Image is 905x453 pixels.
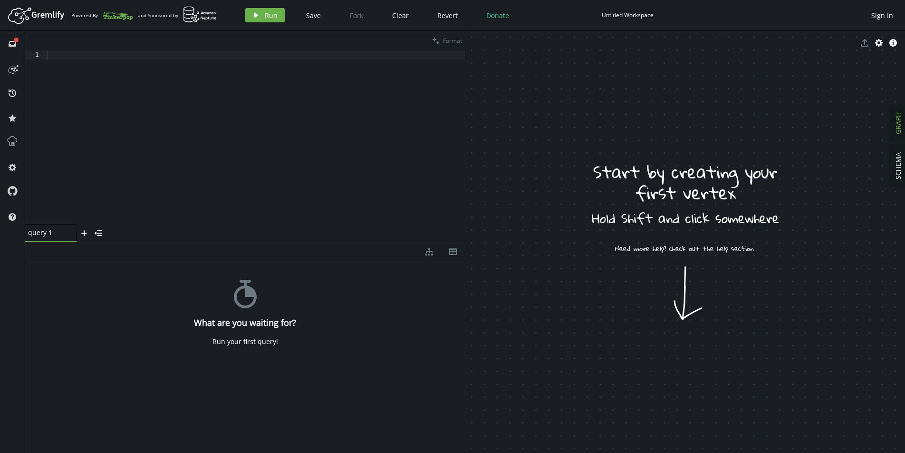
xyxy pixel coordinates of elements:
button: Fork [342,8,371,22]
div: Run your first query! [212,337,278,346]
button: Run [245,8,285,22]
span: Sign In [871,11,893,20]
h4: What are you waiting for? [194,318,296,328]
button: Clear [385,8,416,22]
button: Sign In [866,8,898,22]
span: Revert [437,11,458,20]
span: Fork [350,11,363,20]
span: SCHEMA [894,152,903,179]
button: Revert [430,8,465,22]
div: Powered By [71,7,133,24]
div: 1 [25,50,45,59]
span: Format [443,37,462,45]
div: and Sponsored by [138,6,217,24]
span: query 1 [28,228,66,237]
button: Format [429,31,465,50]
span: GRAPH [894,112,903,134]
img: AWS Neptune [183,6,217,23]
button: Save [299,8,328,22]
span: Save [306,11,321,20]
div: Untitled Workspace [602,11,654,19]
span: Donate [486,11,509,20]
span: Clear [392,11,409,20]
button: Donate [479,8,516,22]
span: Run [265,11,278,20]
